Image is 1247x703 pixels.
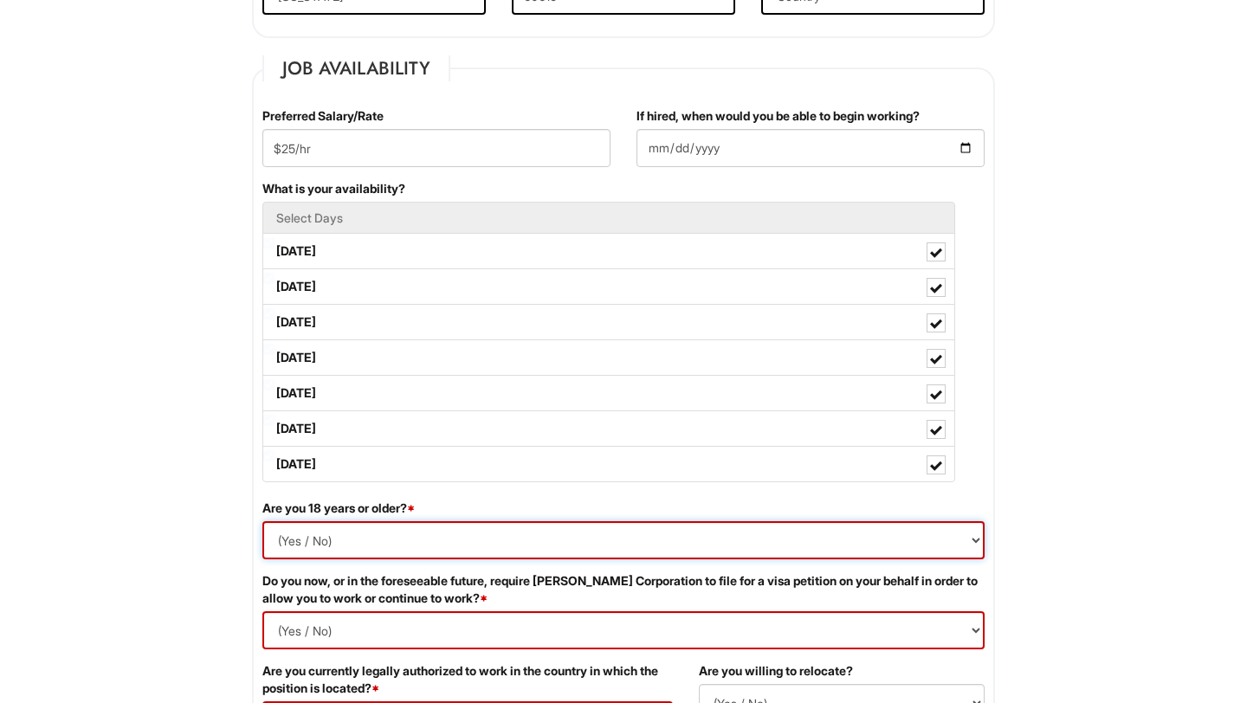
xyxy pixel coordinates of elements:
[262,662,673,697] label: Are you currently legally authorized to work in the country in which the position is located?
[263,411,954,446] label: [DATE]
[276,211,941,224] h5: Select Days
[263,447,954,481] label: [DATE]
[262,129,611,167] input: Preferred Salary/Rate
[262,180,405,197] label: What is your availability?
[262,107,384,125] label: Preferred Salary/Rate
[262,500,415,517] label: Are you 18 years or older?
[262,572,985,607] label: Do you now, or in the foreseeable future, require [PERSON_NAME] Corporation to file for a visa pe...
[263,234,954,268] label: [DATE]
[263,269,954,304] label: [DATE]
[263,340,954,375] label: [DATE]
[262,55,450,81] legend: Job Availability
[262,611,985,649] select: (Yes / No)
[699,662,853,680] label: Are you willing to relocate?
[263,305,954,339] label: [DATE]
[636,107,920,125] label: If hired, when would you be able to begin working?
[262,521,985,559] select: (Yes / No)
[263,376,954,410] label: [DATE]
